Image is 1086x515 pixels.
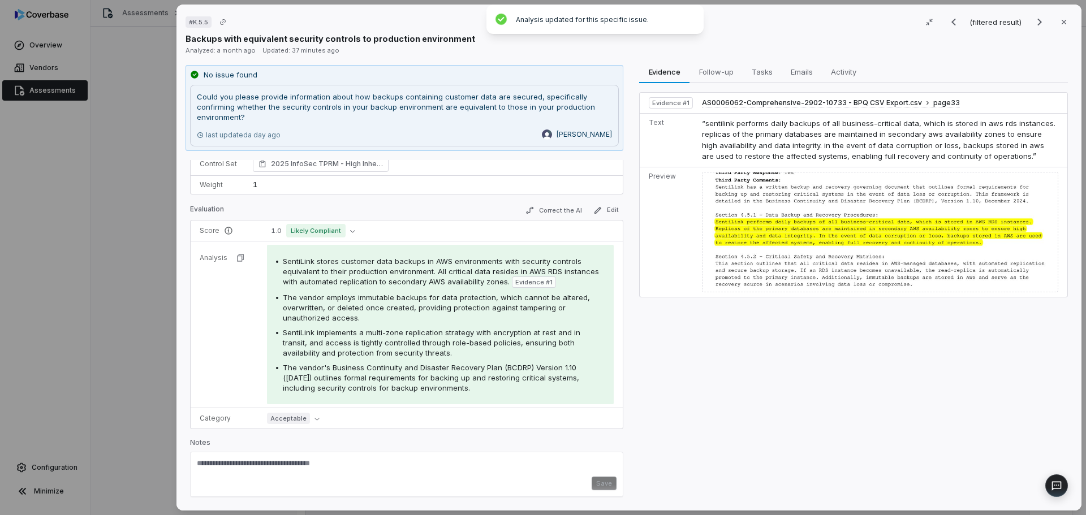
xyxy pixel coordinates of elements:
p: (filtered result) [969,16,1024,28]
p: Backups with equivalent security controls to production environment [186,33,475,45]
span: 1 [253,180,257,189]
span: # K.5.5 [189,18,208,27]
button: Edit [589,204,623,217]
span: Evidence # 1 [515,278,553,287]
span: Analysis updated for this specific issue. [516,15,649,24]
span: Updated: 37 minutes ago [262,46,339,54]
span: “sentilink performs daily backups of all business-critical data, which is stored in aws rds insta... [702,119,1055,161]
span: Likely Compliant [286,224,346,237]
span: Analyzed: a month ago [186,46,256,54]
button: Copy link [213,12,233,32]
span: SentiLink stores customer data backups in AWS environments with security controls equivalent to t... [283,257,599,286]
button: Next result [1028,15,1051,29]
span: [PERSON_NAME] [557,130,612,139]
span: page 33 [933,98,960,107]
span: The vendor's Business Continuity and Disaster Recovery Plan (BCDRP) Version 1.10 ([DATE]) outline... [283,363,579,392]
td: Preview [640,167,697,297]
span: The vendor employs immutable backups for data protection, which cannot be altered, overwritten, o... [283,293,590,322]
p: Control Set [200,159,239,168]
p: Could you please provide information about how backups containing customer data are secured, spec... [197,92,612,122]
span: Evidence [644,64,685,79]
span: Activity [826,64,861,79]
button: Previous result [942,15,965,29]
p: Evaluation [190,205,224,218]
p: Score [200,226,253,235]
p: Analysis [200,253,227,262]
img: Jason Boland avatar [542,129,552,140]
span: Tasks [747,64,777,79]
p: Category [200,414,253,423]
span: Acceptable [267,413,310,424]
span: Evidence # 1 [652,98,689,107]
span: 2025 InfoSec TPRM - High Inherent Risk (TruSight Supported) Operational Resilience [271,158,383,170]
button: 1.0Likely Compliant [267,224,360,237]
p: Weight [200,180,239,189]
p: last updated a day ago [197,131,281,140]
button: Correct the AI [521,204,587,217]
span: AS0006062-Comprehensive-2902-10733 - BPQ CSV Export.csv [702,98,922,107]
span: SentiLink implements a multi-zone replication strategy with encryption at rest and in transit, an... [283,328,580,357]
p: No issue found [204,70,257,81]
button: AS0006062-Comprehensive-2902-10733 - BPQ CSV Export.csvpage33 [702,98,960,108]
p: Notes [190,438,623,452]
td: Text [640,113,697,167]
span: Follow-up [695,64,738,79]
span: Emails [786,64,817,79]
